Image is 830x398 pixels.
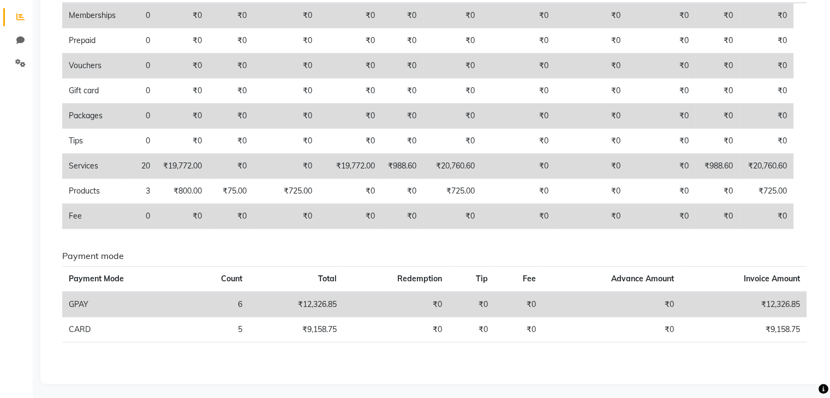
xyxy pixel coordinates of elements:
td: ₹0 [627,28,695,53]
td: ₹0 [381,79,423,104]
td: ₹0 [208,204,253,229]
td: ₹0 [423,53,481,79]
td: ₹0 [542,292,680,317]
td: ₹0 [494,317,542,342]
td: ₹988.60 [695,154,739,179]
td: CARD [62,317,187,342]
td: ₹0 [627,204,695,229]
td: ₹0 [627,53,695,79]
td: ₹20,760.60 [739,154,793,179]
td: ₹19,772.00 [319,154,381,179]
td: 6 [187,292,249,317]
td: ₹0 [381,179,423,204]
td: ₹725.00 [423,179,481,204]
td: ₹0 [695,129,739,154]
span: Advance Amount [611,274,674,284]
td: ₹0 [555,28,627,53]
td: ₹0 [157,204,208,229]
td: ₹0 [319,3,381,28]
td: ₹0 [695,204,739,229]
td: ₹800.00 [157,179,208,204]
td: 5 [187,317,249,342]
td: ₹9,158.75 [680,317,807,342]
td: Products [62,179,122,204]
td: ₹0 [481,53,555,79]
td: ₹0 [423,28,481,53]
td: ₹0 [627,179,695,204]
td: ₹0 [555,179,627,204]
td: ₹0 [555,104,627,129]
td: ₹19,772.00 [157,154,208,179]
td: ₹0 [739,104,793,129]
td: ₹0 [627,3,695,28]
td: ₹0 [555,204,627,229]
td: ₹0 [381,129,423,154]
td: ₹0 [343,317,449,342]
td: ₹0 [423,3,481,28]
td: ₹0 [481,3,555,28]
td: ₹0 [253,104,319,129]
td: ₹0 [157,129,208,154]
td: GPAY [62,292,187,317]
td: ₹0 [208,53,253,79]
td: Gift card [62,79,122,104]
td: ₹0 [253,129,319,154]
td: ₹0 [157,28,208,53]
td: ₹0 [208,79,253,104]
td: ₹0 [739,53,793,79]
td: ₹0 [555,154,627,179]
td: ₹0 [319,204,381,229]
td: ₹0 [695,179,739,204]
td: 0 [122,28,157,53]
td: ₹0 [253,154,319,179]
td: ₹0 [319,129,381,154]
td: ₹0 [695,79,739,104]
td: ₹0 [555,129,627,154]
td: ₹0 [423,79,481,104]
td: Services [62,154,122,179]
td: ₹0 [555,3,627,28]
td: ₹0 [208,129,253,154]
td: 0 [122,104,157,129]
span: Redemption [397,274,442,284]
td: ₹0 [253,204,319,229]
td: ₹0 [449,317,494,342]
td: ₹0 [739,79,793,104]
td: ₹0 [481,104,555,129]
h6: Payment mode [62,251,807,261]
td: ₹0 [627,154,695,179]
span: Fee [523,274,536,284]
td: ₹0 [695,104,739,129]
td: ₹988.60 [381,154,423,179]
td: Packages [62,104,122,129]
td: ₹0 [208,28,253,53]
td: ₹12,326.85 [680,292,807,317]
td: 0 [122,79,157,104]
td: ₹0 [319,28,381,53]
td: ₹9,158.75 [249,317,343,342]
td: 0 [122,129,157,154]
td: ₹0 [319,79,381,104]
td: ₹0 [449,292,494,317]
td: ₹0 [627,129,695,154]
td: Prepaid [62,28,122,53]
td: ₹0 [481,28,555,53]
span: Invoice Amount [744,274,800,284]
td: ₹0 [253,53,319,79]
td: ₹0 [319,53,381,79]
td: ₹0 [481,179,555,204]
td: ₹0 [739,129,793,154]
td: ₹0 [695,28,739,53]
td: ₹0 [381,53,423,79]
td: ₹75.00 [208,179,253,204]
td: ₹0 [208,3,253,28]
td: ₹0 [494,292,542,317]
td: 0 [122,53,157,79]
td: ₹0 [208,154,253,179]
td: ₹0 [253,28,319,53]
td: 20 [122,154,157,179]
td: ₹0 [157,3,208,28]
td: ₹0 [695,53,739,79]
td: ₹0 [481,204,555,229]
td: ₹0 [381,204,423,229]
